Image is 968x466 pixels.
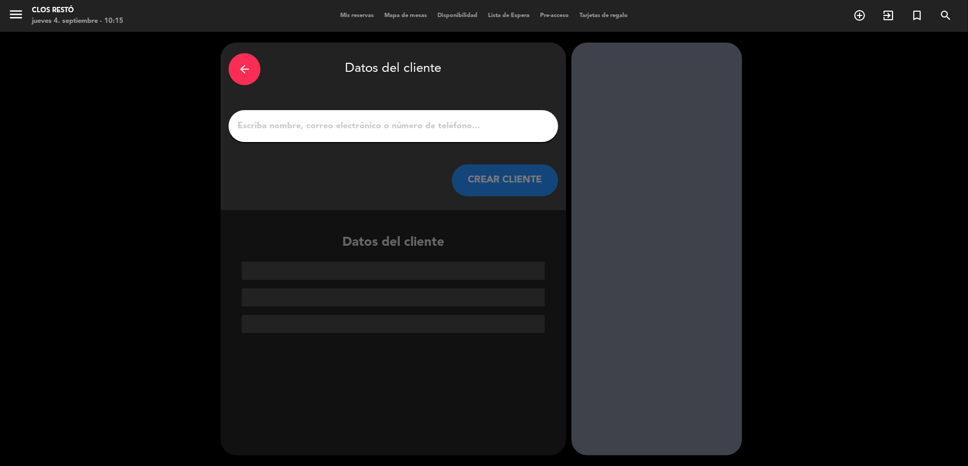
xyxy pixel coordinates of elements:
[432,13,483,19] span: Disponibilidad
[535,13,574,19] span: Pre-acceso
[379,13,432,19] span: Mapa de mesas
[8,6,24,22] i: menu
[237,119,550,134] input: Escriba nombre, correo electrónico o número de teléfono...
[853,9,866,22] i: add_circle_outline
[221,232,566,333] div: Datos del cliente
[32,5,123,16] div: Clos Restó
[229,51,558,88] div: Datos del cliente
[8,6,24,26] button: menu
[32,16,123,27] div: jueves 4. septiembre - 10:15
[882,9,895,22] i: exit_to_app
[911,9,923,22] i: turned_in_not
[939,9,952,22] i: search
[335,13,379,19] span: Mis reservas
[452,164,558,196] button: CREAR CLIENTE
[574,13,633,19] span: Tarjetas de regalo
[238,63,251,76] i: arrow_back
[483,13,535,19] span: Lista de Espera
